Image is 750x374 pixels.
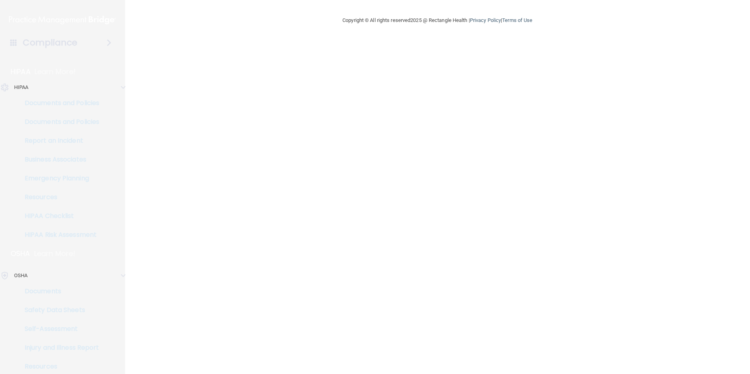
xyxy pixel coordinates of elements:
[502,17,532,23] a: Terms of Use
[14,83,29,92] p: HIPAA
[11,67,31,76] p: HIPAA
[11,249,30,258] p: OSHA
[14,271,27,280] p: OSHA
[34,249,76,258] p: Learn More!
[5,287,112,295] p: Documents
[5,99,112,107] p: Documents and Policies
[23,37,77,48] h4: Compliance
[5,344,112,352] p: Injury and Illness Report
[5,325,112,333] p: Self-Assessment
[5,306,112,314] p: Safety Data Sheets
[470,17,501,23] a: Privacy Policy
[9,12,116,28] img: PMB logo
[5,137,112,145] p: Report an Incident
[5,231,112,239] p: HIPAA Risk Assessment
[5,212,112,220] p: HIPAA Checklist
[35,67,76,76] p: Learn More!
[294,8,581,33] div: Copyright © All rights reserved 2025 @ Rectangle Health | |
[5,174,112,182] p: Emergency Planning
[5,156,112,163] p: Business Associates
[5,193,112,201] p: Resources
[5,363,112,370] p: Resources
[5,118,112,126] p: Documents and Policies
